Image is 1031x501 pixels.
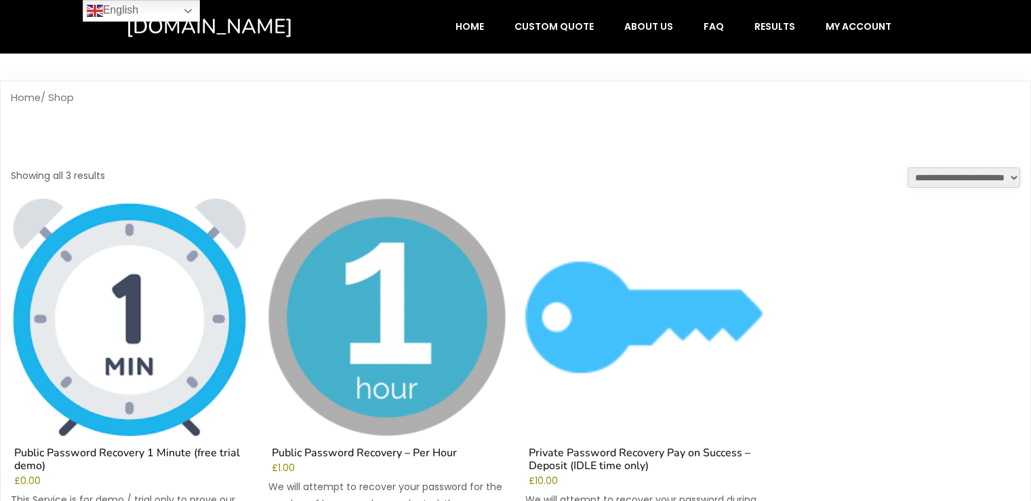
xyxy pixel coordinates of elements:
a: Custom Quote [500,14,608,39]
span: Results [754,20,795,33]
p: Showing all 3 results [11,167,105,184]
nav: Breadcrumb [11,92,1020,104]
a: My account [811,14,906,39]
a: Results [740,14,809,39]
img: Public Password Recovery 1 Minute (free trial demo) [11,199,248,436]
img: Public Password Recovery - Per Hour [268,199,506,436]
a: Home [441,14,498,39]
span: £ [272,462,278,475]
span: FAQ [704,20,724,33]
h2: Public Password Recovery 1 Minute (free trial demo) [11,447,248,476]
a: About Us [610,14,687,39]
bdi: 10.00 [529,475,558,487]
a: [DOMAIN_NAME] [126,14,350,40]
a: Public Password Recovery – Per Hour [268,199,506,463]
span: Home [456,20,484,33]
h2: Private Password Recovery Pay on Success – Deposit (IDLE time only) [525,447,763,476]
bdi: 1.00 [272,462,295,475]
a: FAQ [689,14,738,39]
a: Home [11,91,41,104]
a: Public Password Recovery 1 Minute (free trial demo) [11,199,248,476]
span: About Us [624,20,673,33]
span: My account [826,20,891,33]
span: £ [14,475,20,487]
select: Shop order [908,167,1020,188]
bdi: 0.00 [14,475,41,487]
h2: Public Password Recovery – Per Hour [268,447,506,463]
img: en [87,3,103,19]
img: Private Password Recovery Pay on Success - Deposit (IDLE time only) [525,199,763,436]
h1: Shop [11,115,1020,167]
a: Private Password Recovery Pay on Success – Deposit (IDLE time only) [525,199,763,476]
span: Custom Quote [514,20,594,33]
span: £ [529,475,535,487]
